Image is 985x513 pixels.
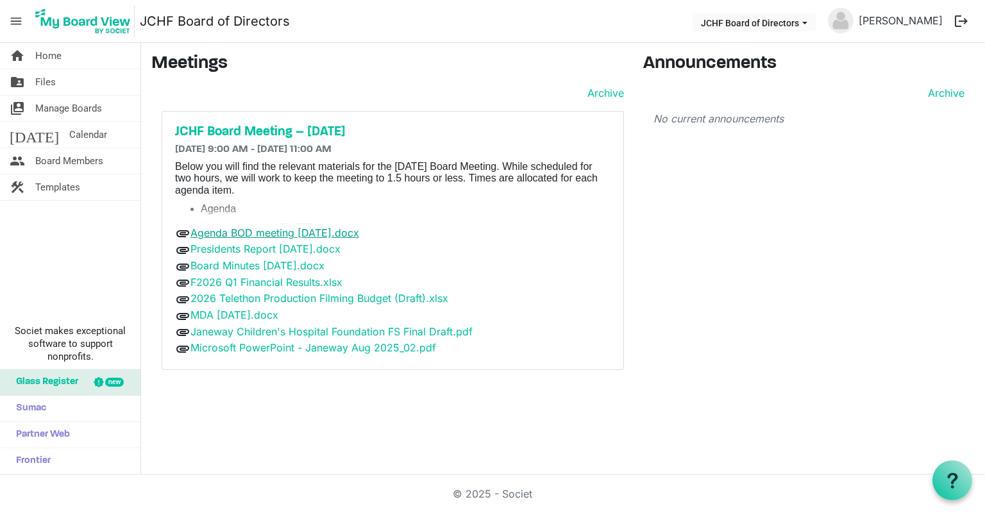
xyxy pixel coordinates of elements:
[175,292,190,307] span: attachment
[6,324,135,363] span: Societ makes exceptional software to support nonprofits.
[190,325,473,338] a: Janeway Children's Hospital Foundation FS Final Draft.pdf
[10,69,25,95] span: folder_shared
[175,124,610,140] a: JCHF Board Meeting – [DATE]
[10,148,25,174] span: people
[643,53,975,75] h3: Announcements
[201,203,610,215] li: Agenda
[69,122,107,147] span: Calendar
[31,5,140,37] a: My Board View Logo
[4,9,28,33] span: menu
[190,242,341,255] a: Presidents Report [DATE].docx
[140,8,290,34] a: JCHF Board of Directors
[35,148,103,174] span: Board Members
[190,292,448,305] a: 2026 Telethon Production Filming Budget (Draft).xlsx
[31,5,135,37] img: My Board View Logo
[653,111,965,126] p: No current announcements
[190,276,342,289] a: F2026 Q1 Financial Results.xlsx
[175,242,190,258] span: attachment
[151,53,624,75] h3: Meetings
[175,259,190,274] span: attachment
[10,96,25,121] span: switch_account
[105,378,124,387] div: new
[453,487,532,500] a: © 2025 - Societ
[693,13,816,31] button: JCHF Board of Directors dropdownbutton
[201,222,610,233] li: Minutes from the [DATE] meeting
[582,85,624,101] a: Archive
[175,161,610,196] p: Below you will find the relevant materials for the [DATE] Board Meeting. While scheduled for two ...
[190,259,324,272] a: Board Minutes [DATE].docx
[828,8,854,33] img: no-profile-picture.svg
[175,144,610,156] h6: [DATE] 9:00 AM - [DATE] 11:00 AM
[175,341,190,357] span: attachment
[10,422,70,448] span: Partner Web
[10,43,25,69] span: home
[35,174,80,200] span: Templates
[175,324,190,340] span: attachment
[35,96,102,121] span: Manage Boards
[923,85,964,101] a: Archive
[190,308,278,321] a: MDA [DATE].docx
[10,448,51,474] span: Frontier
[175,308,190,324] span: attachment
[35,43,62,69] span: Home
[190,341,436,354] a: Microsoft PowerPoint - Janeway Aug 2025_02.pdf
[190,226,359,239] a: Agenda BOD meeting [DATE].docx
[175,275,190,290] span: attachment
[175,226,190,241] span: attachment
[10,174,25,200] span: construction
[10,122,59,147] span: [DATE]
[35,69,56,95] span: Files
[10,369,78,395] span: Glass Register
[948,8,975,35] button: logout
[10,396,46,421] span: Sumac
[854,8,948,33] a: [PERSON_NAME]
